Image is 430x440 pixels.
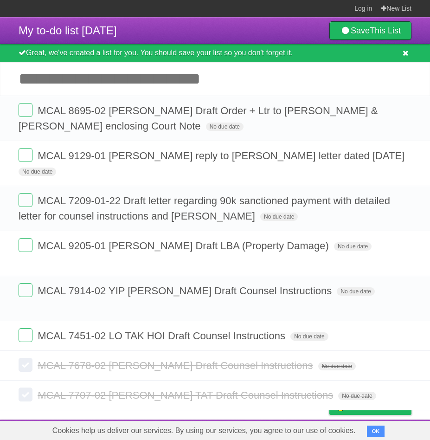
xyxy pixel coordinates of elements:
span: No due date [19,168,56,176]
span: MCAL 7451-02 LO TAK HOI Draft Counsel Instructions [38,330,288,342]
span: Cookies help us deliver our services. By using our services, you agree to our use of cookies. [43,421,365,440]
span: My to-do list [DATE] [19,24,117,37]
label: Done [19,283,32,297]
span: MCAL 7914-02 YIP [PERSON_NAME] Draft Counsel Instructions [38,285,334,297]
b: This List [370,26,401,35]
span: MCAL 9205-01 [PERSON_NAME] Draft LBA (Property Damage) [38,240,331,252]
span: No due date [206,123,244,131]
label: Done [19,238,32,252]
span: Buy me a coffee [349,398,407,414]
span: MCAL 8695-02 [PERSON_NAME] Draft Order + Ltr to [PERSON_NAME] & [PERSON_NAME] enclosing Court Note [19,105,378,132]
span: MCAL 7209-01-22 Draft letter regarding 90k sanctioned payment with detailed letter for counsel in... [19,195,390,222]
span: No due date [334,242,372,251]
span: No due date [260,213,298,221]
span: MCAL 9129-01 [PERSON_NAME] reply to [PERSON_NAME] letter dated [DATE] [38,150,407,162]
label: Done [19,193,32,207]
span: MCAL 7678-02 [PERSON_NAME] Draft Counsel Instructions [38,360,315,371]
label: Done [19,388,32,401]
button: OK [367,426,385,437]
span: No due date [318,362,356,370]
a: SaveThis List [329,21,411,40]
span: No due date [337,287,374,296]
label: Done [19,148,32,162]
span: MCAL 7707-02 [PERSON_NAME] TAT Draft Counsel Instructions [38,389,335,401]
label: Done [19,358,32,372]
span: No due date [338,392,376,400]
label: Done [19,103,32,117]
span: No due date [290,332,328,341]
label: Done [19,328,32,342]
